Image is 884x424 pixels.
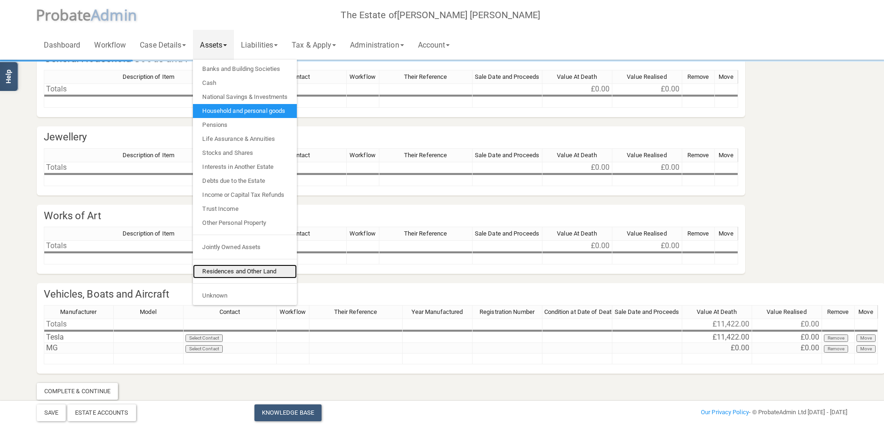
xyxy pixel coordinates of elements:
[824,334,849,342] button: Remove
[480,308,535,315] span: Registration Number
[697,308,736,315] span: Value At Death
[682,343,752,354] td: £0.00
[687,152,709,159] span: Remove
[133,30,193,60] a: Case Details
[68,404,136,421] div: Estate Accounts
[542,83,612,95] td: £0.00
[682,332,752,343] td: £11,422.00
[334,308,377,315] span: Their Reference
[612,83,682,95] td: £0.00
[37,404,66,421] button: Save
[349,152,376,159] span: Workflow
[193,90,297,104] a: National Savings & Investments
[44,83,254,95] td: Totals
[234,30,285,60] a: Liabilities
[100,5,137,25] span: dmin
[627,73,666,80] span: Value Realised
[193,62,297,76] a: Banks and Building Societies
[87,30,133,60] a: Workflow
[44,240,254,251] td: Totals
[289,152,310,159] span: Contact
[193,202,297,216] a: Trust Income
[37,205,745,227] h4: Works of Art
[687,73,709,80] span: Remove
[254,404,322,421] a: Knowledge Base
[411,308,463,315] span: Year Manufactured
[579,407,854,418] div: - © ProbateAdmin Ltd [DATE] - [DATE]
[193,104,297,118] a: Household and personal goods
[193,240,297,254] a: Jointly Owned Assets
[612,240,682,251] td: £0.00
[404,73,447,80] span: Their Reference
[123,73,174,80] span: Description of Item
[123,152,174,159] span: Description of Item
[857,334,876,342] button: Move
[475,152,539,159] span: Sale Date and Proceeds
[193,132,297,146] a: Life Assurance & Annuities
[193,30,234,60] a: Assets
[289,73,310,80] span: Contact
[36,5,91,25] span: P
[193,76,297,90] a: Cash
[542,162,612,173] td: £0.00
[60,308,96,315] span: Manufacturer
[719,152,733,159] span: Move
[612,162,682,173] td: £0.00
[827,308,849,315] span: Remove
[411,30,457,60] a: Account
[544,308,644,315] span: Condition at Date of Death or Mileage
[858,308,873,315] span: Move
[627,152,666,159] span: Value Realised
[37,126,745,148] h4: Jewellery
[767,308,806,315] span: Value Realised
[687,230,709,237] span: Remove
[752,319,822,330] td: £0.00
[557,230,596,237] span: Value At Death
[475,230,539,237] span: Sale Date and Proceeds
[44,162,254,173] td: Totals
[701,409,749,416] a: Our Privacy Policy
[824,345,849,353] button: Remove
[193,264,297,278] a: Residences and Other Land
[719,230,733,237] span: Move
[193,174,297,188] a: Debts due to the Estate
[37,383,118,400] div: Complete & Continue
[475,73,539,80] span: Sale Date and Proceeds
[193,146,297,160] a: Stocks and Shares
[193,118,297,132] a: Pensions
[123,230,174,237] span: Description of Item
[44,332,114,343] td: Tesla
[193,289,297,303] a: Unknown
[752,332,822,343] td: £0.00
[37,30,88,60] a: Dashboard
[140,308,157,315] span: Model
[557,73,596,80] span: Value At Death
[557,152,596,159] span: Value At Death
[193,160,297,174] a: Interests in Another Estate
[404,230,447,237] span: Their Reference
[857,345,876,353] button: Move
[682,319,752,330] td: £11,422.00
[542,240,612,251] td: £0.00
[752,343,822,354] td: £0.00
[91,5,137,25] span: A
[615,308,679,315] span: Sale Date and Proceeds
[193,188,297,202] a: Income or Capital Tax Refunds
[627,230,666,237] span: Value Realised
[280,308,306,315] span: Workflow
[343,30,411,60] a: Administration
[193,216,297,230] a: Other Personal Property
[289,230,310,237] span: Contact
[719,73,733,80] span: Move
[349,73,376,80] span: Workflow
[404,152,447,159] span: Their Reference
[285,30,343,60] a: Tax & Apply
[44,319,114,330] td: Totals
[219,308,240,315] span: Contact
[44,343,114,354] td: MG
[45,5,91,25] span: robate
[349,230,376,237] span: Workflow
